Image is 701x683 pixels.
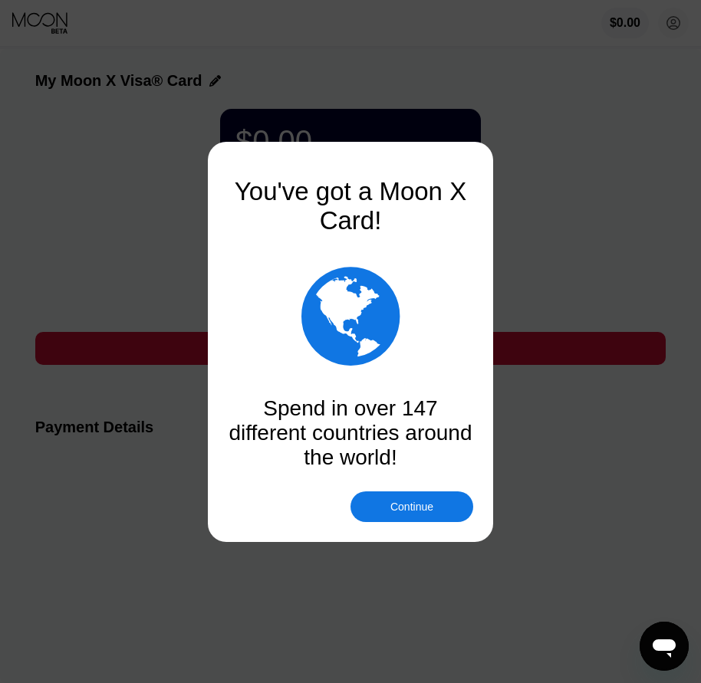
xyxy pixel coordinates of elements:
[350,491,473,522] div: Continue
[390,501,433,513] div: Continue
[228,258,473,373] div: 
[228,177,473,235] div: You've got a Moon X Card!
[228,396,473,470] div: Spend in over 147 different countries around the world!
[301,258,400,373] div: 
[640,622,689,671] iframe: Button to launch messaging window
